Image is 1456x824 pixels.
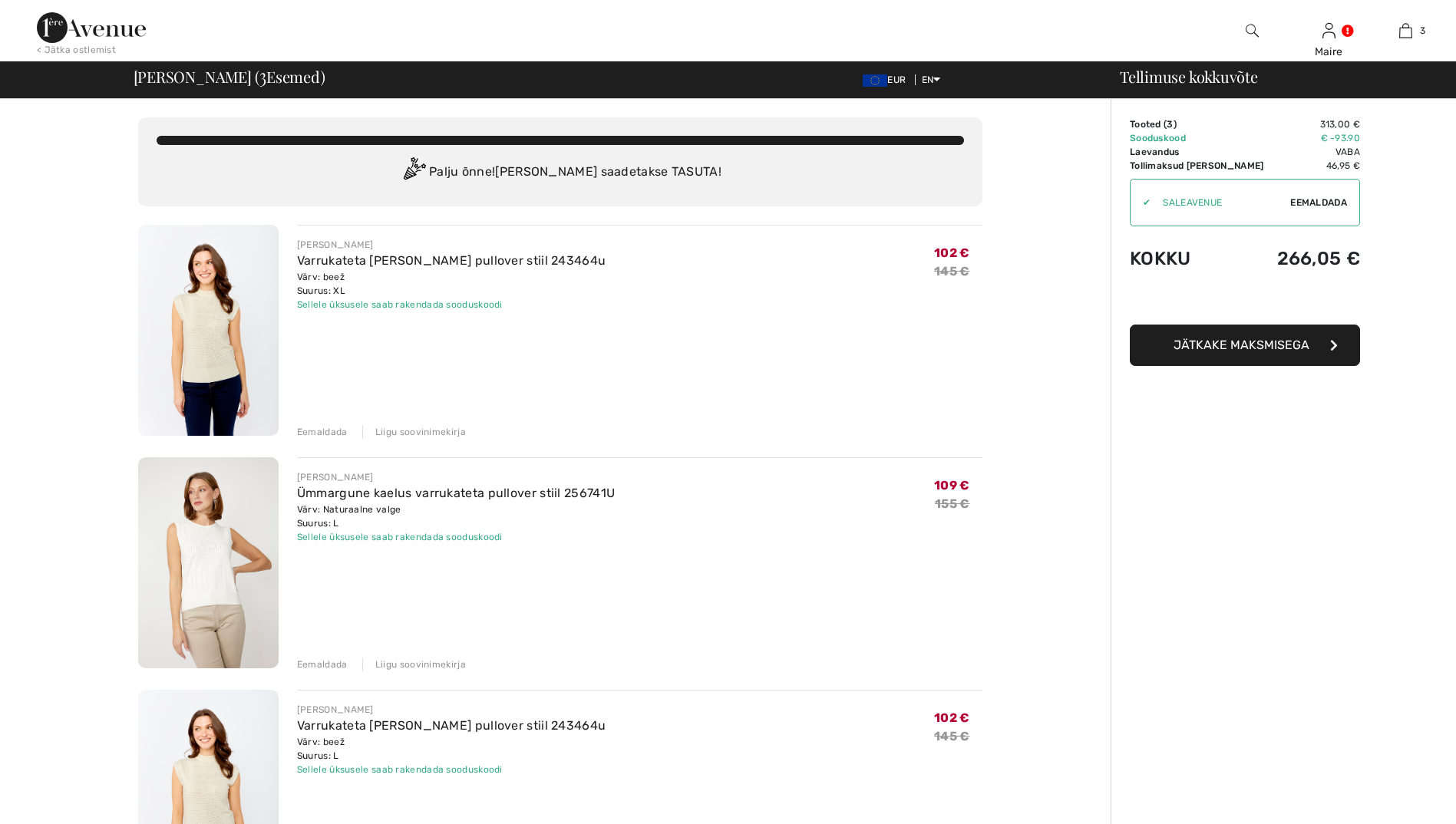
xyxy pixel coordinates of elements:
span: 3 [259,65,266,85]
img: Minu teave [1322,21,1335,40]
font: Värv: Naturaalne valge Suurus: L [297,504,401,529]
s: 145 € [934,264,970,279]
a: Ümmargune kaelus varrukateta pullover stiil 256741U [297,486,615,500]
td: 313,00 € [1272,117,1360,131]
div: < Jätka ostlemist [37,43,116,57]
td: € -93.90 [1272,131,1360,145]
td: Tollimaksud [PERSON_NAME] [1130,159,1272,173]
button: Jätkake maksmisega [1130,325,1360,366]
font: Tooted ( [1130,119,1174,130]
div: [PERSON_NAME] [297,703,606,717]
span: 3 [1167,119,1173,130]
input: Promo code [1151,180,1290,226]
span: 109 € [934,478,970,493]
div: Tellimuse kokkuvõte [1101,69,1447,84]
img: Ümmargune kaelus varrukateta pullover stiil 256741U [138,457,279,668]
a: Sign In [1322,23,1335,38]
font: Värv: beež Suurus: L [297,737,345,761]
div: Maire [1291,44,1366,60]
span: 3 [1420,24,1425,38]
span: Jätkake maksmisega [1174,338,1309,352]
div: Eemaldada [297,425,348,439]
div: Eemaldada [297,658,348,671]
font: Esemed) [266,66,325,87]
div: Liigu soovinimekirja [362,658,466,671]
td: 266,05 € [1272,232,1360,285]
img: Varrukateta Mock kaela pullover stiil 243464u [138,225,279,436]
s: 145 € [934,729,970,743]
a: Varrukateta [PERSON_NAME] pullover stiil 243464u [297,718,606,733]
span: 102 € [934,710,970,725]
img: Minu kott [1399,21,1412,40]
td: Sooduskood [1130,131,1272,145]
img: Euro [863,74,887,87]
td: Vaba [1272,145,1360,159]
img: Otsige veebisaidilt [1246,21,1259,40]
div: [PERSON_NAME] [297,238,606,252]
span: EUR [863,74,912,85]
font: EN [922,74,934,85]
a: Varrukateta [PERSON_NAME] pullover stiil 243464u [297,253,606,268]
a: 3 [1368,21,1443,40]
div: [PERSON_NAME] [297,470,615,484]
font: Värv: beež Suurus: XL [297,272,345,296]
span: Eemaldada [1290,196,1347,209]
div: Sellele üksusele saab rakendada sooduskoodi [297,298,606,311]
font: [PERSON_NAME] ( [134,66,260,87]
img: 1ère avenüü [37,12,146,43]
span: 102 € [934,246,970,260]
font: Palju õnne! [PERSON_NAME] saadetakse TASUTA! [429,164,721,179]
td: ) [1130,117,1272,131]
div: ✔ [1131,196,1151,209]
td: Kokku [1130,232,1272,285]
iframe: PayPal [1130,285,1360,319]
div: Sellele üksusele saab rakendada sooduskoodi [297,530,615,544]
td: Laevandus [1130,145,1272,159]
div: Liigu soovinimekirja [362,425,466,439]
td: 46,95 € [1272,159,1360,173]
div: Sellele üksusele saab rakendada sooduskoodi [297,763,606,776]
img: Congratulation2.svg [398,157,429,188]
s: 155 € [935,496,970,511]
